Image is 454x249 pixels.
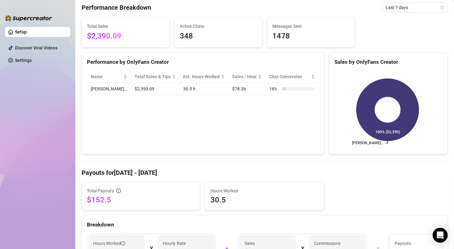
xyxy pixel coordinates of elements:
span: 16 % [269,85,279,92]
span: info-circle [121,241,125,246]
h4: Performance Breakdown [82,3,151,12]
th: Chat Conversion [265,71,318,83]
h4: Payouts for [DATE] - [DATE] [82,168,448,177]
div: Open Intercom Messenger [433,228,448,243]
span: Payouts [395,240,437,247]
a: Discover Viral Videos [15,45,57,50]
span: 348 [180,30,257,42]
span: $2,390.09 [87,30,164,42]
span: calendar [441,6,444,9]
span: $152.5 [87,195,195,205]
span: Total Sales [87,23,164,30]
article: Commissions [314,240,340,247]
span: Hours Worked [93,240,125,247]
div: Performance by OnlyFans Creator [87,58,319,66]
a: Settings [15,58,32,63]
div: Breakdown [87,221,442,229]
span: Total Sales & Tips [135,73,171,80]
span: Total Payouts [87,187,114,194]
span: Active Chats [180,23,257,30]
span: Sales [244,240,291,247]
a: Setup [15,29,27,34]
div: Est. Hours Worked [183,73,220,80]
td: [PERSON_NAME]… [87,83,131,95]
span: Sales / Hour [232,73,257,80]
span: Hours Worked [211,187,318,194]
div: Sales by OnlyFans Creator [334,58,442,66]
th: Total Sales & Tips [131,71,179,83]
td: 30.5 h [179,83,228,95]
article: Hourly Rate [163,240,186,247]
span: info-circle [116,189,121,193]
img: logo-BBDzfeDw.svg [5,15,52,21]
span: 1478 [273,30,350,42]
span: Chat Conversion [269,73,310,80]
td: $78.36 [228,83,265,95]
th: Name [87,71,131,83]
text: [PERSON_NAME]… [352,141,383,145]
span: 30.5 [211,195,318,205]
span: Name [91,73,122,80]
span: Messages Sent [273,23,350,30]
th: Sales / Hour [228,71,265,83]
td: $2,390.09 [131,83,179,95]
span: Last 7 days [386,3,444,12]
